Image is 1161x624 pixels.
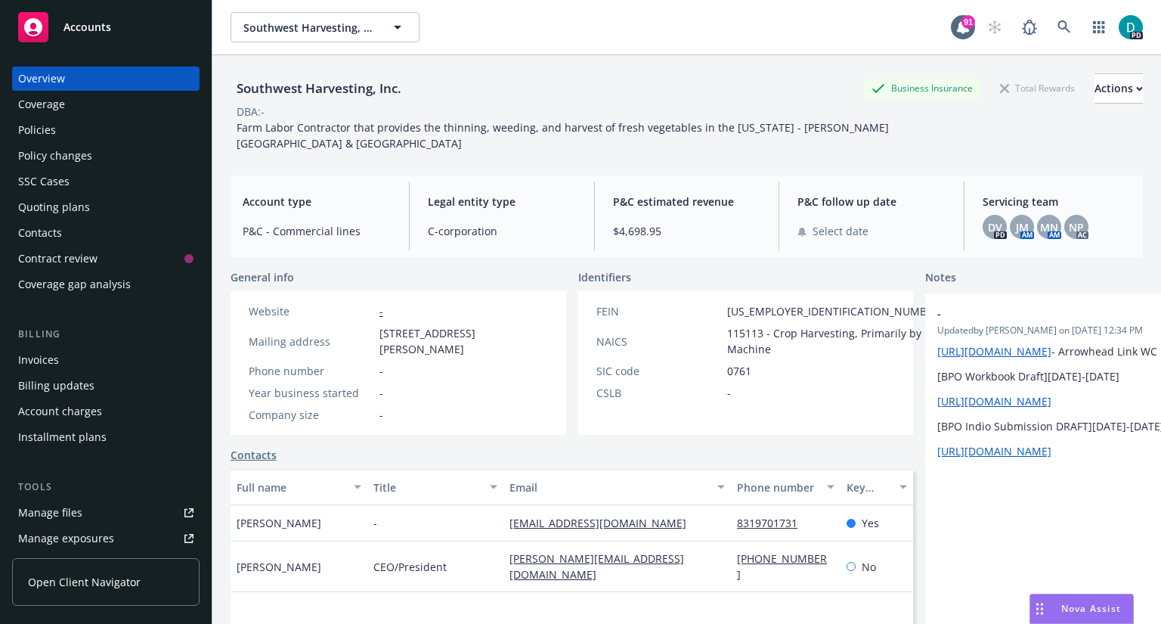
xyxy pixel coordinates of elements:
span: Southwest Harvesting, Inc. [243,20,374,36]
span: - [937,306,1161,321]
div: Billing [12,327,200,342]
a: Quoting plans [12,195,200,219]
div: Tools [12,480,200,495]
span: $4,698.95 [613,223,761,239]
div: Email [509,480,708,495]
button: Phone number [731,469,840,505]
div: Drag to move [1030,595,1049,623]
span: Legal entity type [428,194,576,210]
a: Contacts [12,221,200,245]
a: Account charges [12,399,200,424]
div: Contract review [18,247,98,271]
a: SSC Cases [12,169,200,194]
div: SIC code [596,363,721,379]
a: Coverage [12,92,200,116]
div: Coverage gap analysis [18,272,131,296]
div: Company size [249,407,373,423]
span: Identifiers [578,269,631,285]
a: Manage files [12,501,200,525]
span: [US_EMPLOYER_IDENTIFICATION_NUMBER] [727,303,943,319]
a: Coverage gap analysis [12,272,200,296]
div: Phone number [737,480,817,495]
div: Phone number [249,363,373,379]
div: Mailing address [249,334,373,349]
a: Contacts [231,447,277,463]
span: - [373,515,377,531]
button: Key contact [841,469,913,505]
a: - [379,304,383,318]
div: NAICS [596,334,721,349]
span: [STREET_ADDRESS][PERSON_NAME] [379,325,548,357]
a: [URL][DOMAIN_NAME] [937,394,1051,408]
span: Farm Labor Contractor that provides the thinning, weeding, and harvest of fresh vegetables in the... [237,120,889,151]
div: Total Rewards [992,79,1082,98]
span: C-corporation [428,223,576,239]
a: Overview [12,67,200,91]
button: Actions [1094,73,1143,104]
span: Select date [813,223,868,239]
div: Manage exposures [18,526,114,551]
div: CSLB [596,385,721,401]
span: JM [1016,219,1029,235]
span: P&C estimated revenue [613,194,761,210]
span: No [862,559,876,575]
a: Switch app [1084,12,1114,42]
span: Manage exposures [12,526,200,551]
span: Open Client Navigator [28,574,141,590]
a: Policy changes [12,144,200,168]
a: Installment plans [12,425,200,449]
span: - [379,407,383,423]
div: Business Insurance [864,79,980,98]
div: Billing updates [18,374,94,398]
span: - [379,363,383,379]
div: SSC Cases [18,169,70,194]
span: [PERSON_NAME] [237,559,321,575]
span: CEO/President [373,559,447,575]
a: [URL][DOMAIN_NAME] [937,444,1051,458]
a: [EMAIL_ADDRESS][DOMAIN_NAME] [509,516,698,530]
span: DV [988,219,1002,235]
a: Report a Bug [1014,12,1045,42]
div: Actions [1094,74,1143,103]
div: Contacts [18,221,62,245]
span: General info [231,269,294,285]
div: Invoices [18,348,59,372]
div: Southwest Harvesting, Inc. [231,79,407,98]
span: Account type [243,194,391,210]
div: Manage files [18,501,82,525]
div: Overview [18,67,65,91]
div: Coverage [18,92,65,116]
a: Accounts [12,6,200,48]
span: Accounts [63,21,111,33]
span: Servicing team [983,194,1131,210]
div: Key contact [847,480,890,495]
div: Title [373,480,481,495]
a: Policies [12,118,200,142]
span: - [379,385,383,401]
a: [PERSON_NAME][EMAIL_ADDRESS][DOMAIN_NAME] [509,551,684,582]
span: Yes [862,515,879,531]
div: Account charges [18,399,102,424]
div: Year business started [249,385,373,401]
a: 8319701731 [737,516,810,530]
span: [PERSON_NAME] [237,515,321,531]
span: 115113 - Crop Harvesting, Primarily by Machine [727,325,943,357]
a: Search [1049,12,1079,42]
div: Installment plans [18,425,107,449]
div: Policy changes [18,144,92,168]
div: DBA: - [237,104,265,120]
span: Notes [925,269,956,287]
img: photo [1119,15,1143,39]
a: [PHONE_NUMBER] [737,551,827,582]
a: [URL][DOMAIN_NAME] [937,344,1051,359]
button: Nova Assist [1029,594,1134,624]
div: Full name [237,480,345,495]
span: NP [1069,219,1084,235]
button: Full name [231,469,367,505]
a: Contract review [12,247,200,271]
a: Billing updates [12,374,200,398]
span: - [727,385,731,401]
button: Southwest Harvesting, Inc. [231,12,420,42]
button: Email [503,469,731,505]
span: P&C follow up date [797,194,946,210]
